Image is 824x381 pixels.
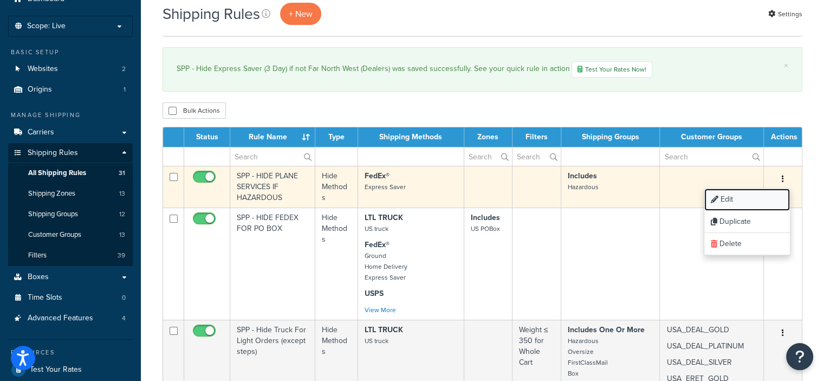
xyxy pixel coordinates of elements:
li: Shipping Zones [8,184,133,204]
strong: Includes One Or More [568,324,645,335]
small: Hazardous Oversize FirstClassMail Box [568,336,608,378]
li: Advanced Features [8,308,133,328]
span: 2 [122,64,126,74]
span: Shipping Rules [28,148,78,158]
strong: LTL TRUCK [365,324,403,335]
span: Test Your Rates [30,365,82,374]
a: Customer Groups 13 [8,225,133,245]
th: Zones [464,127,512,147]
th: Type [315,127,358,147]
p: + New [280,3,321,25]
td: SPP - HIDE PLANE SERVICES IF HAZARDOUS [230,166,315,208]
strong: Includes [471,212,500,223]
span: Shipping Groups [28,210,78,219]
strong: LTL TRUCK [365,212,403,223]
span: 12 [119,210,125,219]
li: Shipping Rules [8,143,133,267]
td: Hide Methods [315,166,358,208]
li: Filters [8,246,133,266]
th: Shipping Groups [561,127,660,147]
a: Test Your Rates Now! [572,61,652,78]
strong: FedEx® [365,239,390,250]
small: Hazardous [568,182,599,192]
a: All Shipping Rules 31 [8,163,133,183]
a: Edit [704,189,790,211]
input: Search [660,147,763,166]
span: Websites [28,64,58,74]
strong: USPS [365,288,384,299]
a: Time Slots 0 [8,288,133,308]
small: US truck [365,336,388,346]
div: SPP - Hide Express Saver (3 Day) if not Far North West (Dealers) was saved successfully. See your... [177,61,788,78]
a: Shipping Rules [8,143,133,163]
a: Carriers [8,122,133,143]
span: 13 [119,230,125,240]
button: Bulk Actions [163,102,226,119]
span: Carriers [28,128,54,137]
h1: Shipping Rules [163,3,260,24]
td: Hide Methods [315,208,358,320]
li: Time Slots [8,288,133,308]
a: Duplicate [704,211,790,233]
a: Test Your Rates [8,360,133,379]
span: 1 [124,85,126,94]
p: USA_DEAL_PLATINUM [666,341,756,352]
a: Advanced Features 4 [8,308,133,328]
span: 31 [119,169,125,178]
div: Basic Setup [8,48,133,57]
input: Search [512,147,561,166]
a: Origins 1 [8,80,133,100]
span: 0 [122,293,126,302]
p: USA_DEAL_SILVER [666,357,756,368]
span: Scope: Live [27,22,66,31]
strong: FedEx® [365,170,390,182]
a: Shipping Groups 12 [8,204,133,224]
a: Shipping Zones 13 [8,184,133,204]
span: All Shipping Rules [28,169,86,178]
span: Shipping Zones [28,189,75,198]
div: Manage Shipping [8,111,133,120]
th: Rule Name : activate to sort column ascending [230,127,315,147]
a: Websites 2 [8,59,133,79]
th: Status [184,127,230,147]
li: Customer Groups [8,225,133,245]
small: Ground Home Delivery Express Saver [365,251,407,282]
small: Express Saver [365,182,406,192]
span: 13 [119,189,125,198]
a: Boxes [8,267,133,287]
th: Actions [764,127,802,147]
span: Filters [28,251,47,260]
span: Origins [28,85,52,94]
a: View More [365,305,396,315]
span: 4 [122,314,126,323]
a: × [784,61,788,70]
li: Shipping Groups [8,204,133,224]
strong: Includes [568,170,597,182]
small: US truck [365,224,388,234]
span: Boxes [28,273,49,282]
button: Open Resource Center [786,343,813,370]
li: Websites [8,59,133,79]
span: Advanced Features [28,314,93,323]
a: Delete [704,233,790,255]
div: Resources [8,348,133,357]
td: SPP - HIDE FEDEX FOR PO BOX [230,208,315,320]
input: Search [464,147,512,166]
span: Customer Groups [28,230,81,240]
th: Filters [512,127,561,147]
span: Time Slots [28,293,62,302]
input: Search [230,147,315,166]
small: US POBox [471,224,500,234]
th: Customer Groups [660,127,763,147]
li: Origins [8,80,133,100]
a: Settings [768,7,802,22]
th: Shipping Methods [358,127,464,147]
span: 39 [118,251,125,260]
li: All Shipping Rules [8,163,133,183]
a: Filters 39 [8,246,133,266]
